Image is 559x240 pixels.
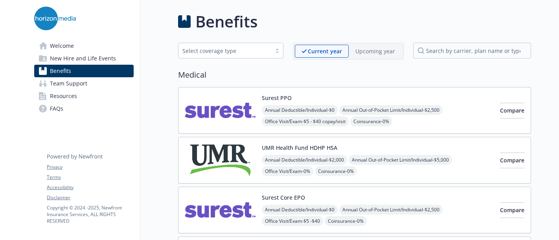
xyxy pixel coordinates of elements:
span: Annual Deductible/Individual - $0 [262,205,338,215]
button: Compare [500,103,524,118]
span: Annual Deductible/Individual - $0 [262,105,338,115]
a: Terms [47,174,133,181]
a: Accessibility [47,184,133,191]
span: FAQs [50,102,63,115]
a: FAQs [34,102,134,115]
button: Surest PPO [262,94,292,102]
img: UMR carrier logo [185,144,256,177]
span: Annual Out-of-Pocket Limit/Individual - $2,500 [339,105,443,115]
span: New Hire and Life Events [50,52,116,65]
span: Coinsurance - 0% [350,116,392,126]
p: Copyright © 2024 - 2025 , Newfront Insurance Services, ALL RIGHTS RESERVED [47,204,133,224]
button: Surest Core EPO [262,193,305,202]
span: Coinsurance - 0% [325,216,367,226]
a: Privacy [47,164,133,171]
button: Compare [500,153,524,168]
span: Office Visit/Exam - $5 - $40 copay/visit [262,116,349,126]
button: UMR Health Fund HDHP HSA [262,144,337,152]
span: Office Visit/Exam - $5 -$40 [262,216,323,226]
button: Compare [500,202,524,218]
a: Benefits [34,65,134,77]
p: Upcoming year [355,47,395,55]
span: Annual Out-of-Pocket Limit/Individual - $2,500 [339,205,443,215]
span: Welcome [50,40,74,52]
h2: Medical [178,69,531,81]
div: Select coverage type [182,47,267,55]
img: Surest carrier logo [185,94,256,127]
span: Compare [500,156,524,164]
a: Disclaimer [47,194,133,201]
span: Team Support [50,77,87,90]
span: Annual Deductible/Individual - $2,000 [262,155,347,165]
span: Benefits [50,65,71,77]
img: Surest carrier logo [185,193,256,227]
a: Team Support [34,77,134,90]
a: Resources [34,90,134,102]
p: Current year [308,47,342,55]
a: Welcome [34,40,134,52]
a: New Hire and Life Events [34,52,134,65]
span: Annual Out-of-Pocket Limit/Individual - $5,000 [349,155,452,165]
span: Compare [500,107,524,114]
span: Coinsurance - 0% [315,166,357,176]
span: Compare [500,206,524,214]
h1: Benefits [195,10,257,33]
span: Office Visit/Exam - 0% [262,166,313,176]
input: search by carrier, plan name or type [413,43,531,58]
span: Resources [50,90,77,102]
